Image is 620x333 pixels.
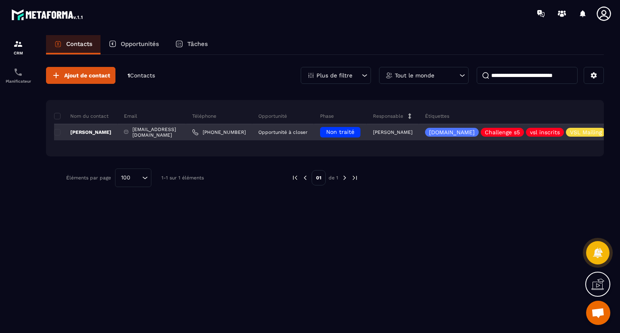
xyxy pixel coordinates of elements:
p: [DOMAIN_NAME] [429,129,475,135]
p: Éléments par page [66,175,111,181]
p: Étiquettes [425,113,449,119]
p: [PERSON_NAME] [373,129,413,135]
img: prev [291,174,299,181]
span: Non traité [326,129,354,135]
a: Contacts [46,35,101,54]
a: schedulerschedulerPlanificateur [2,61,34,89]
p: Tâches [187,40,208,48]
input: Search for option [133,173,140,182]
p: de 1 [329,175,338,181]
p: Opportunités [121,40,159,48]
img: formation [13,39,23,49]
img: scheduler [13,67,23,77]
p: 1 [128,72,155,79]
p: Opportunité [258,113,287,119]
a: Opportunités [101,35,167,54]
p: vsl inscrits [530,129,560,135]
p: CRM [2,51,34,55]
div: Ouvrir le chat [586,301,610,325]
p: [PERSON_NAME] [54,129,111,135]
img: logo [11,7,84,22]
span: Contacts [130,72,155,79]
a: formationformationCRM [2,33,34,61]
p: Email [124,113,137,119]
p: 01 [312,170,326,185]
p: VSL Mailing [570,129,602,135]
button: Ajout de contact [46,67,115,84]
p: Téléphone [192,113,216,119]
span: 100 [118,173,133,182]
p: Tout le monde [395,73,434,78]
p: Planificateur [2,79,34,83]
p: Opportunité à closer [258,129,308,135]
img: next [351,174,358,181]
p: Responsable [373,113,403,119]
p: 1-1 sur 1 éléments [161,175,204,181]
img: prev [302,174,309,181]
a: [PHONE_NUMBER] [192,129,246,135]
p: Nom du contact [54,113,109,119]
p: Challenge s5 [485,129,520,135]
span: Ajout de contact [64,71,110,79]
p: Phase [320,113,334,119]
div: Search for option [115,169,151,187]
img: next [341,174,348,181]
a: Tâches [167,35,216,54]
p: Plus de filtre [316,73,352,78]
p: Contacts [66,40,92,48]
